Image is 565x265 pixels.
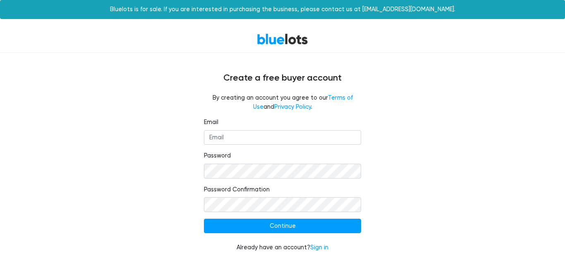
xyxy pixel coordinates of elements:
[204,93,361,111] fieldset: By creating an account you agree to our and .
[34,73,531,84] h4: Create a free buyer account
[274,103,311,110] a: Privacy Policy
[204,151,231,160] label: Password
[310,244,328,251] a: Sign in
[253,94,353,110] a: Terms of Use
[204,185,270,194] label: Password Confirmation
[204,219,361,234] input: Continue
[204,243,361,252] div: Already have an account?
[204,130,361,145] input: Email
[204,118,218,127] label: Email
[257,33,308,45] a: BlueLots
